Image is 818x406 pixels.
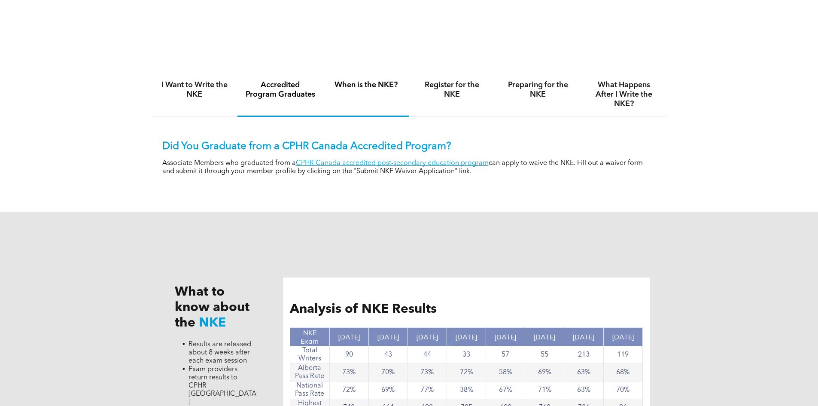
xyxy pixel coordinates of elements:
h4: Accredited Program Graduates [245,80,316,99]
th: NKE Exam [290,328,329,346]
td: 73% [407,364,447,382]
td: 58% [486,364,525,382]
p: Did You Graduate from a CPHR Canada Accredited Program? [162,140,656,153]
td: 72% [329,382,368,399]
a: CPHR Canada accredited post-secondary education program [296,160,489,167]
span: Exam providers return results to CPHR [GEOGRAPHIC_DATA] [189,366,256,406]
span: Results are released about 8 weeks after each exam session [189,341,251,364]
td: 90 [329,346,368,364]
h4: Preparing for the NKE [503,80,573,99]
td: National Pass Rate [290,382,329,399]
td: 71% [525,382,564,399]
td: 38% [447,382,486,399]
h4: What Happens After I Write the NKE? [589,80,659,109]
td: 57 [486,346,525,364]
td: 55 [525,346,564,364]
th: [DATE] [564,328,603,346]
td: Alberta Pass Rate [290,364,329,382]
th: [DATE] [486,328,525,346]
td: 69% [368,382,407,399]
p: Associate Members who graduated from a can apply to waive the NKE. Fill out a waiver form and sub... [162,159,656,176]
span: What to know about the [175,286,249,330]
td: 72% [447,364,486,382]
td: 63% [564,382,603,399]
span: Analysis of NKE Results [290,303,437,316]
h4: When is the NKE? [331,80,401,90]
td: 44 [407,346,447,364]
td: 69% [525,364,564,382]
td: Total Writers [290,346,329,364]
th: [DATE] [368,328,407,346]
th: [DATE] [603,328,642,346]
td: 33 [447,346,486,364]
td: 70% [368,364,407,382]
th: [DATE] [525,328,564,346]
td: 43 [368,346,407,364]
td: 119 [603,346,642,364]
td: 63% [564,364,603,382]
th: [DATE] [329,328,368,346]
span: NKE [199,317,226,330]
td: 70% [603,382,642,399]
td: 73% [329,364,368,382]
h4: I Want to Write the NKE [159,80,230,99]
h4: Register for the NKE [417,80,487,99]
td: 77% [407,382,447,399]
th: [DATE] [407,328,447,346]
td: 68% [603,364,642,382]
th: [DATE] [447,328,486,346]
td: 213 [564,346,603,364]
td: 67% [486,382,525,399]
